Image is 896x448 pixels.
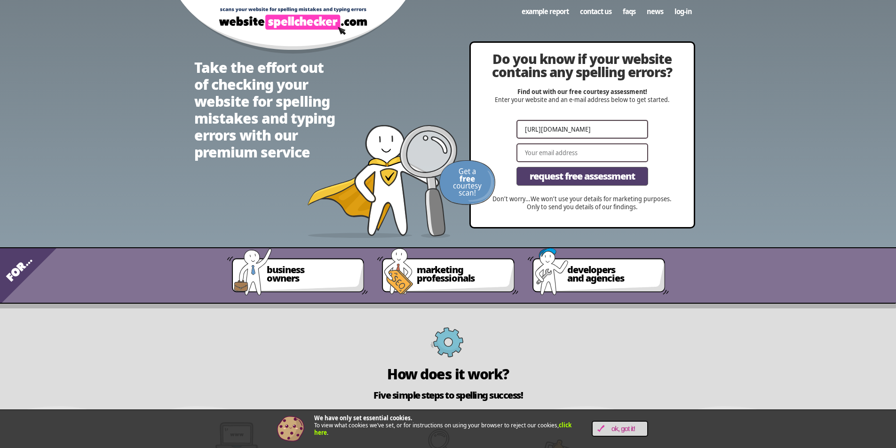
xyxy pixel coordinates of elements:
h2: Five simple steps to spelling success! [185,391,712,400]
p: Enter your website and an e-mail address below to get started. [490,88,675,104]
a: FAQs [617,2,641,20]
p: Don’t worry…We won’t use your details for marketing purposes. Only to send you details of our fin... [490,195,675,211]
img: Cookie [277,415,305,443]
a: click here [314,421,571,437]
a: News [641,2,669,20]
a: OK, Got it! [592,421,648,437]
span: marketing professionals [417,266,507,283]
span: Request Free Assessment [530,172,635,181]
span: OK, Got it! [604,425,642,433]
span: business owners [267,266,357,283]
input: Your email address [516,143,648,162]
a: Log-in [669,2,698,20]
input: eg https://www.mywebsite.com/ [516,120,648,139]
button: Request Free Assessment [516,167,648,186]
a: marketingprofessionals [405,260,518,299]
strong: Find out with our free courtesy assessment! [517,87,647,96]
strong: We have only set essential cookies. [314,414,412,422]
img: website spellchecker scans your website looking for spelling mistakes [307,125,458,238]
a: developersand agencies [556,260,669,299]
a: Contact us [574,2,617,20]
img: Get a FREE courtesy scan! [439,160,495,205]
h2: How does it work? [185,367,712,381]
a: Example Report [516,2,574,20]
h1: Take the effort out of checking your website for spelling mistakes and typing errors with our pre... [194,59,335,161]
p: To view what cookies we’ve set, or for instructions on using your browser to reject our cookies, . [314,415,578,437]
span: developers and agencies [567,266,658,283]
h2: Do you know if your website contains any spelling errors? [490,52,675,79]
a: businessowners [255,260,368,299]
